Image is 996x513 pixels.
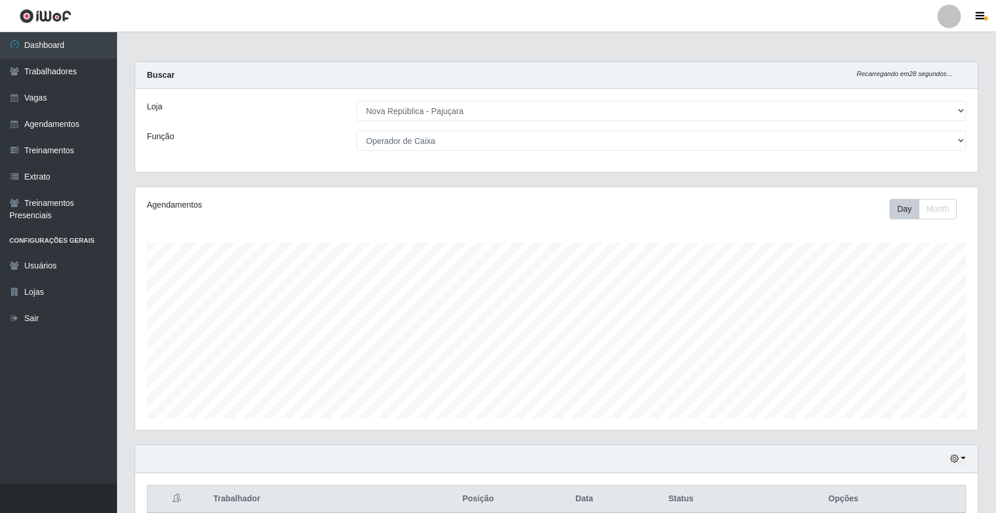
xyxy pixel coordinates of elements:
label: Loja [147,101,162,113]
th: Opções [721,486,966,513]
th: Trabalhador [206,486,428,513]
button: Day [889,199,919,219]
img: CoreUI Logo [19,9,71,23]
th: Posição [428,486,527,513]
i: Recarregando em 28 segundos... [857,70,952,77]
button: Month [919,199,957,219]
div: Toolbar with button groups [889,199,966,219]
div: Agendamentos [147,199,478,211]
label: Função [147,130,174,143]
div: First group [889,199,957,219]
th: Status [641,486,722,513]
th: Data [528,486,641,513]
strong: Buscar [147,70,174,80]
